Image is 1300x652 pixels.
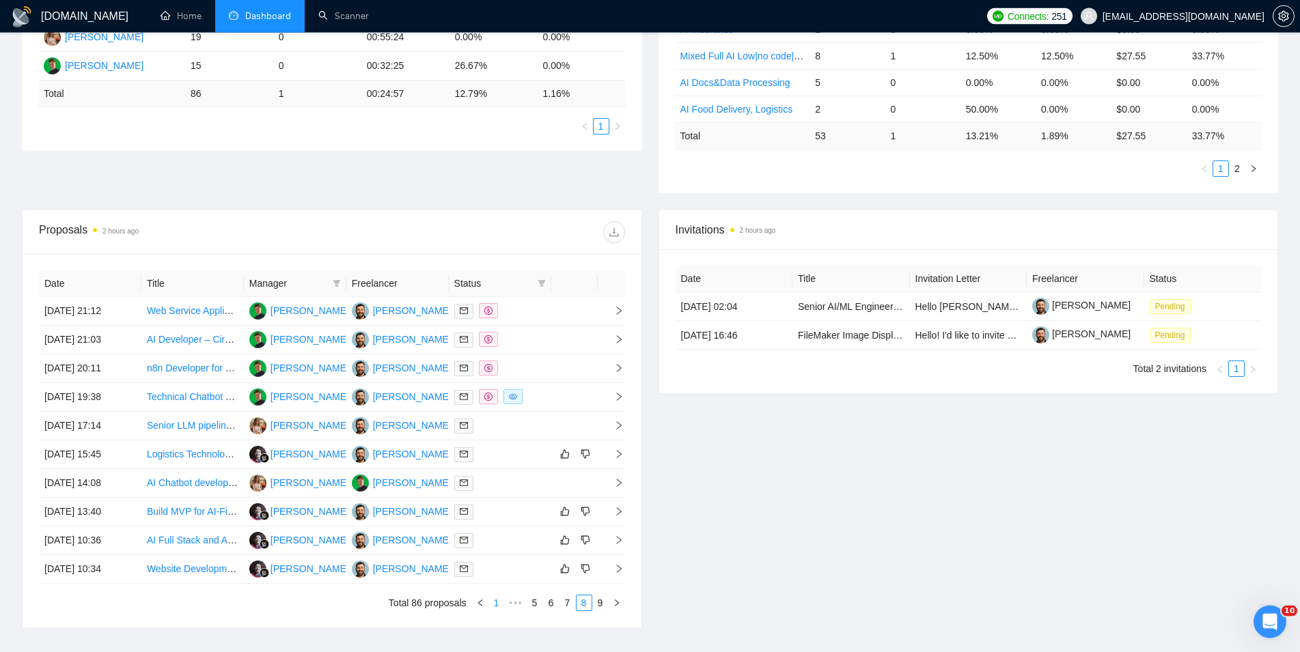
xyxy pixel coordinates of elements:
[792,321,910,350] td: FileMaker Image Display Specialist Needed
[603,306,624,315] span: right
[249,333,349,344] a: MB[PERSON_NAME]
[330,273,344,294] span: filter
[993,11,1004,22] img: upwork-logo.png
[147,391,328,402] a: Technical Chatbot devlopment for a factory
[1245,360,1261,377] button: right
[577,561,594,577] button: dislike
[39,498,141,526] td: [DATE] 13:40
[460,307,468,315] span: mail
[1027,266,1144,292] th: Freelancer
[484,335,493,343] span: dollar
[352,391,452,401] a: VK[PERSON_NAME]
[352,331,369,348] img: VK
[810,69,885,96] td: 5
[603,363,624,373] span: right
[147,363,527,373] a: n8n Developer for Real Estate Portal Notifications (WhatsApp, Email, Push, Social Media)
[39,412,141,440] td: [DATE] 17:14
[460,393,468,401] span: mail
[249,276,327,291] span: Manager
[373,447,452,462] div: [PERSON_NAME]
[245,10,291,22] span: Dashboard
[271,303,349,318] div: [PERSON_NAME]
[885,69,960,96] td: 0
[559,595,576,611] li: 7
[1036,69,1111,96] td: 0.00%
[543,595,559,611] li: 6
[581,122,589,130] span: left
[249,391,349,401] a: MB[PERSON_NAME]
[557,532,573,548] button: like
[352,360,369,377] img: VK
[244,270,346,297] th: Manager
[185,52,273,81] td: 15
[454,276,532,291] span: Status
[680,104,793,115] a: AI Food Delivery, Logistics
[560,563,570,574] span: like
[249,534,349,545] a: SS[PERSON_NAME]
[581,506,590,517] span: dislike
[460,364,468,372] span: mail
[613,122,622,130] span: right
[538,23,626,52] td: 0.00%
[604,227,624,238] span: download
[141,526,244,555] td: AI Full Stack and Automation Developer Needed
[592,595,609,611] li: 9
[1229,361,1244,376] a: 1
[1187,69,1262,96] td: 0.00%
[249,532,266,549] img: SS
[44,59,143,70] a: MB[PERSON_NAME]
[352,563,452,573] a: VK[PERSON_NAME]
[271,332,349,347] div: [PERSON_NAME]
[1213,161,1228,176] a: 1
[1084,12,1094,21] span: user
[352,532,369,549] img: VK
[1196,160,1213,177] li: Previous Page
[1187,96,1262,122] td: 0.00%
[141,469,244,498] td: AI Chatbot developer – legal docs
[581,449,590,459] span: dislike
[249,446,266,463] img: SS
[273,52,361,81] td: 0
[249,360,266,377] img: MB
[1212,360,1228,377] button: left
[593,118,609,134] li: 1
[577,446,594,462] button: dislike
[594,119,609,134] a: 1
[527,595,542,610] a: 5
[1254,606,1286,638] iframe: Intercom live chat
[141,383,244,412] td: Technical Chatbot devlopment for a factory
[1187,122,1262,149] td: 33.77 %
[460,507,468,515] span: mail
[271,447,349,462] div: [PERSON_NAME]
[260,511,269,520] img: gigradar-bm.png
[460,421,468,429] span: mail
[544,595,559,610] a: 6
[147,535,352,545] a: AI Full Stack and Automation Developer Needed
[38,81,185,107] td: Total
[613,599,621,607] span: right
[792,266,910,292] th: Title
[1150,299,1191,314] span: Pending
[1249,165,1258,173] span: right
[676,321,793,350] td: [DATE] 16:46
[271,389,349,404] div: [PERSON_NAME]
[147,563,357,574] a: Website Development for AI Insurance Brokerage
[450,81,538,107] td: 12.79 %
[603,221,625,243] button: download
[603,507,624,516] span: right
[249,417,266,434] img: AV
[1200,165,1208,173] span: left
[489,595,504,610] a: 1
[450,52,538,81] td: 26.67%
[460,479,468,487] span: mail
[603,535,624,545] span: right
[147,305,402,316] a: Web Service Application Development for Image Processing
[810,96,885,122] td: 2
[1230,161,1245,176] a: 2
[249,419,349,430] a: AV[PERSON_NAME]
[141,297,244,326] td: Web Service Application Development for Image Processing
[271,475,349,490] div: [PERSON_NAME]
[1008,9,1049,24] span: Connects:
[373,561,452,576] div: [PERSON_NAME]
[1273,5,1295,27] button: setting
